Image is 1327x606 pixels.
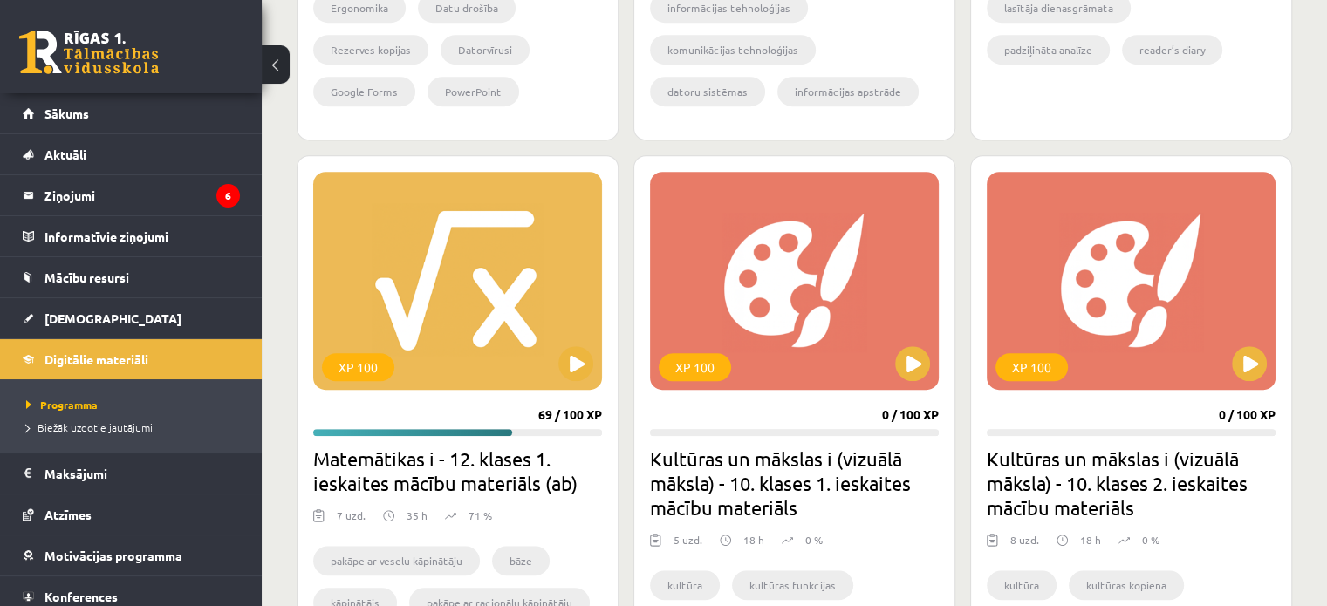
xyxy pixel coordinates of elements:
[777,77,919,106] li: informācijas apstrāde
[23,134,240,174] a: Aktuāli
[987,570,1057,600] li: kultūra
[23,535,240,575] a: Motivācijas programma
[441,35,530,65] li: Datorvīrusi
[44,310,181,326] span: [DEMOGRAPHIC_DATA]
[44,146,86,162] span: Aktuāli
[23,453,240,494] a: Maksājumi
[650,35,816,65] li: komunikācijas tehnoloģijas
[428,77,519,106] li: PowerPoint
[44,507,92,522] span: Atzīmes
[492,546,550,575] li: bāze
[313,546,480,575] li: pakāpe ar veselu kāpinātāju
[23,339,240,379] a: Digitālie materiāli
[23,93,240,133] a: Sākums
[26,397,244,412] a: Programma
[1069,570,1184,600] li: kultūras kopiena
[19,31,159,74] a: Rīgas 1. Tālmācības vidusskola
[674,532,702,558] div: 5 uzd.
[650,77,765,106] li: datoru sistēmas
[322,353,394,381] div: XP 100
[805,532,823,548] p: 0 %
[995,353,1068,381] div: XP 100
[313,446,602,495] h2: Matemātikas i - 12. klases 1. ieskaites mācību materiāls (ab)
[23,298,240,338] a: [DEMOGRAPHIC_DATA]
[469,507,492,523] p: 71 %
[313,77,415,106] li: Google Forms
[44,175,240,215] legend: Ziņojumi
[26,420,153,434] span: Biežāk uzdotie jautājumi
[987,35,1110,65] li: padziļināta analīze
[1142,532,1159,548] p: 0 %
[44,216,240,256] legend: Informatīvie ziņojumi
[23,494,240,535] a: Atzīmes
[313,35,428,65] li: Rezerves kopijas
[659,353,731,381] div: XP 100
[743,532,764,548] p: 18 h
[337,507,366,534] div: 7 uzd.
[407,507,428,523] p: 35 h
[44,269,129,285] span: Mācību resursi
[26,419,244,435] a: Biežāk uzdotie jautājumi
[44,453,240,494] legend: Maksājumi
[44,548,182,563] span: Motivācijas programma
[216,184,240,208] i: 6
[23,216,240,256] a: Informatīvie ziņojumi
[44,589,118,604] span: Konferences
[23,257,240,297] a: Mācību resursi
[44,351,148,367] span: Digitālie materiāli
[987,446,1276,520] h2: Kultūras un mākslas i (vizuālā māksla) - 10. klases 2. ieskaites mācību materiāls
[1010,532,1039,558] div: 8 uzd.
[1122,35,1222,65] li: reader’s diary
[650,446,939,520] h2: Kultūras un mākslas i (vizuālā māksla) - 10. klases 1. ieskaites mācību materiāls
[732,570,853,600] li: kultūras funkcijas
[44,106,89,121] span: Sākums
[1080,532,1101,548] p: 18 h
[26,398,98,412] span: Programma
[23,175,240,215] a: Ziņojumi6
[650,570,720,600] li: kultūra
